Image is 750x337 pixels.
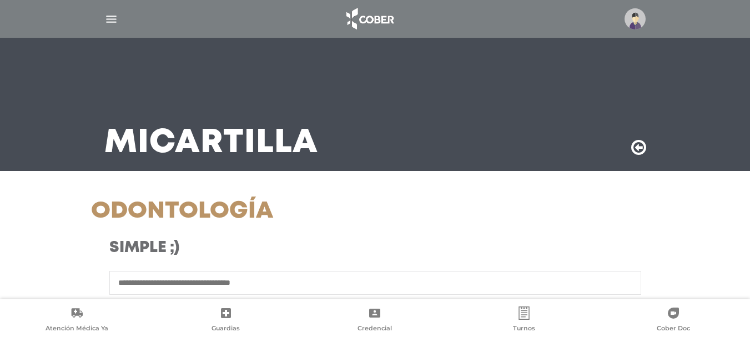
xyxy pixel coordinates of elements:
[657,324,690,334] span: Cober Doc
[212,324,240,334] span: Guardias
[46,324,108,334] span: Atención Médica Ya
[340,6,399,32] img: logo_cober_home-white.png
[109,239,446,258] h3: Simple ;)
[104,12,118,26] img: Cober_menu-lines-white.svg
[513,324,535,334] span: Turnos
[91,198,465,225] h1: Odontología
[450,306,599,335] a: Turnos
[300,306,450,335] a: Credencial
[625,8,646,29] img: profile-placeholder.svg
[2,306,152,335] a: Atención Médica Ya
[598,306,748,335] a: Cober Doc
[152,306,301,335] a: Guardias
[358,324,392,334] span: Credencial
[104,129,318,158] h3: Mi Cartilla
